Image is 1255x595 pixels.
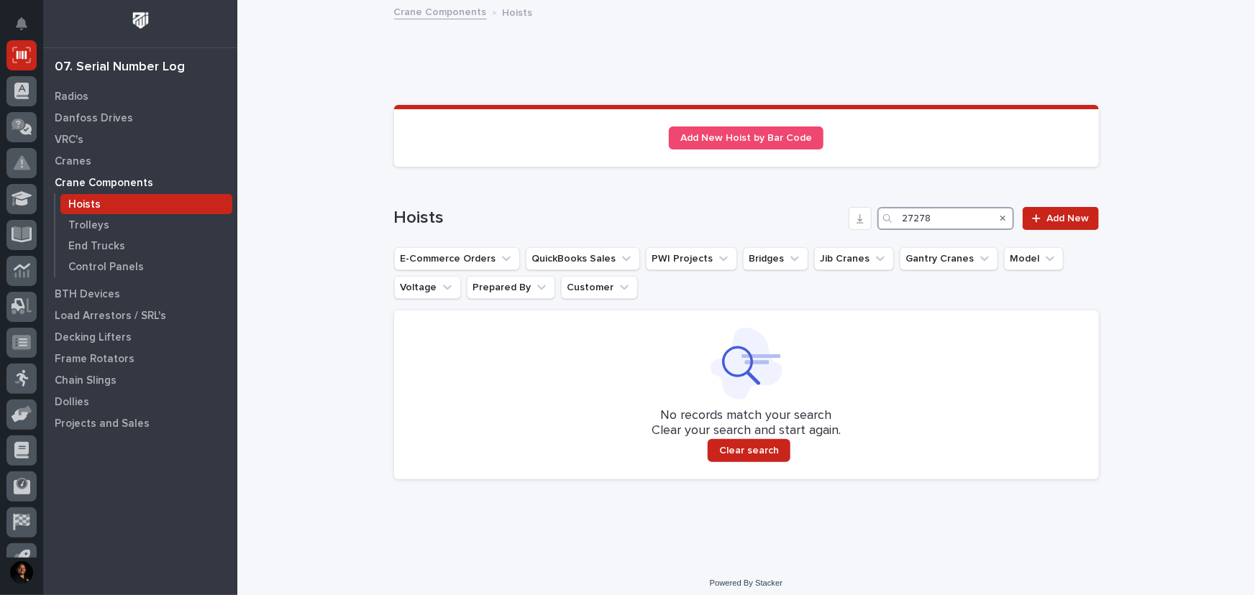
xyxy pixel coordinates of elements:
p: Projects and Sales [55,418,150,430]
a: End Trucks [55,236,237,256]
p: Cranes [55,155,91,168]
a: BTH Devices [43,283,237,305]
p: Dollies [55,396,89,409]
button: Notifications [6,9,37,39]
button: users-avatar [6,558,37,588]
p: Hoists [503,4,533,19]
button: QuickBooks Sales [526,247,640,270]
p: Crane Components [55,177,153,190]
button: Prepared By [467,276,555,299]
button: Clear search [708,439,790,462]
a: Decking Lifters [43,326,237,348]
button: E-Commerce Orders [394,247,520,270]
p: Load Arrestors / SRL's [55,310,166,323]
a: Cranes [43,150,237,172]
p: Trolleys [68,219,109,232]
button: PWI Projects [646,247,737,270]
button: Jib Cranes [814,247,894,270]
input: Search [877,207,1014,230]
p: Clear your search and start again. [652,423,841,439]
a: Powered By Stacker [710,578,782,587]
a: Control Panels [55,257,237,277]
div: 07. Serial Number Log [55,60,185,75]
div: Notifications [18,17,37,40]
a: Hoists [55,194,237,214]
a: Chain Slings [43,369,237,391]
a: Crane Components [43,172,237,193]
span: Add New Hoist by Bar Code [680,133,812,143]
a: Crane Components [394,3,487,19]
button: Voltage [394,276,461,299]
a: Add New Hoist by Bar Code [669,126,823,149]
a: Trolleys [55,215,237,235]
img: Workspace Logo [127,7,154,34]
button: Gantry Cranes [900,247,998,270]
span: Add New [1047,213,1090,223]
a: Dollies [43,391,237,412]
a: Frame Rotators [43,348,237,369]
button: Bridges [743,247,808,270]
p: Radios [55,91,88,103]
p: Control Panels [68,261,144,274]
h1: Hoists [394,208,844,229]
p: BTH Devices [55,288,120,301]
p: Decking Lifters [55,331,132,344]
p: Chain Slings [55,374,117,387]
a: Radios [43,86,237,107]
p: No records match your search [411,408,1082,424]
p: VRC's [55,134,83,147]
p: Hoists [68,198,101,211]
button: Customer [561,276,638,299]
a: VRC's [43,129,237,150]
p: End Trucks [68,240,125,253]
a: Add New [1023,207,1098,230]
a: Projects and Sales [43,412,237,434]
p: Danfoss Drives [55,112,133,125]
span: Clear search [719,444,779,457]
button: Model [1004,247,1064,270]
a: Load Arrestors / SRL's [43,305,237,326]
p: Frame Rotators [55,353,134,366]
a: Danfoss Drives [43,107,237,129]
